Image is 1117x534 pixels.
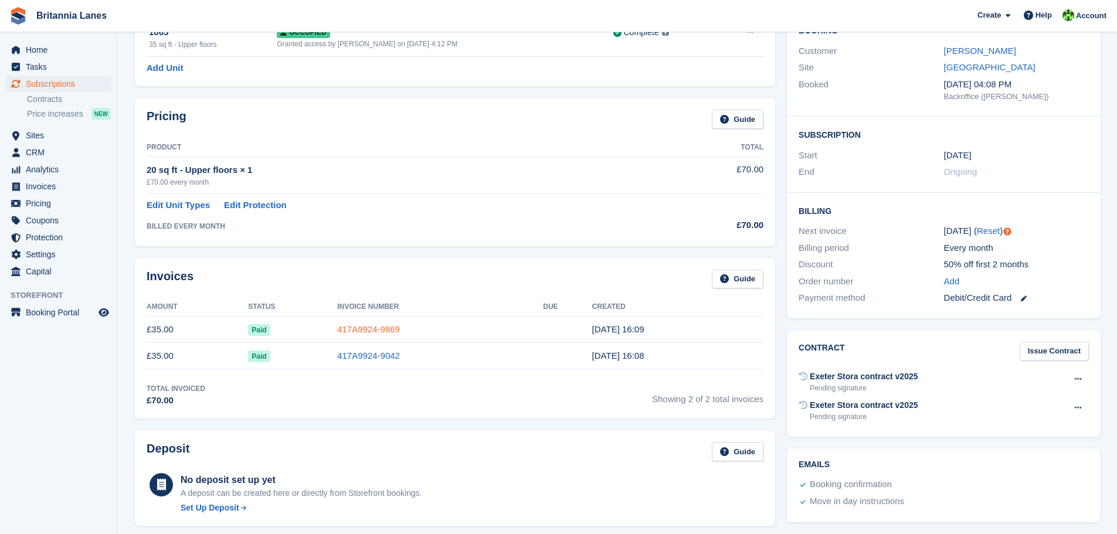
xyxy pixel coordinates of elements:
span: Price increases [27,108,83,120]
span: Storefront [11,290,117,301]
a: menu [6,229,111,246]
img: Robert Parr [1062,9,1074,21]
a: Reset [977,226,1000,236]
div: Set Up Deposit [181,502,239,514]
div: Granted access by [PERSON_NAME] on [DATE] 4:12 PM [277,39,613,49]
a: menu [6,161,111,178]
div: [DATE] ( ) [944,225,1089,238]
div: 50% off first 2 months [944,258,1089,271]
a: Britannia Lanes [32,6,111,25]
th: Total [664,138,763,157]
div: 1065 [149,26,277,39]
th: Due [543,298,592,317]
div: 20 sq ft - Upper floors × 1 [147,164,664,177]
span: Protection [26,229,96,246]
span: Capital [26,263,96,280]
span: Coupons [26,212,96,229]
a: menu [6,127,111,144]
div: Billing period [799,242,943,255]
div: Next invoice [799,225,943,238]
a: Edit Unit Types [147,199,210,212]
div: Customer [799,45,943,58]
span: Occupied [277,26,330,38]
th: Status [248,298,337,317]
div: Exeter Stora contract v2025 [810,370,918,383]
div: Every month [944,242,1089,255]
h2: Emails [799,460,1089,470]
div: Order number [799,275,943,288]
span: Showing 2 of 2 total invoices [652,383,763,407]
div: No deposit set up yet [181,473,422,487]
div: Pending signature [810,383,918,393]
span: Pricing [26,195,96,212]
div: Booking confirmation [810,478,892,492]
a: Guide [712,442,763,461]
a: menu [6,144,111,161]
div: Site [799,61,943,74]
span: Tasks [26,59,96,75]
span: CRM [26,144,96,161]
td: £35.00 [147,317,248,343]
a: [PERSON_NAME] [944,46,1016,56]
a: menu [6,246,111,263]
h2: Billing [799,205,1089,216]
th: Invoice Number [337,298,543,317]
img: stora-icon-8386f47178a22dfd0bd8f6a31ec36ba5ce8667c1dd55bd0f319d3a0aa187defe.svg [9,7,27,25]
div: End [799,165,943,179]
span: Subscriptions [26,76,96,92]
h2: Contract [799,342,845,361]
a: menu [6,263,111,280]
th: Amount [147,298,248,317]
a: Add [944,275,960,288]
span: Ongoing [944,166,977,176]
span: Create [977,9,1001,21]
span: Sites [26,127,96,144]
h2: Subscription [799,128,1089,140]
span: Settings [26,246,96,263]
div: Exeter Stora contract v2025 [810,399,918,411]
span: Analytics [26,161,96,178]
a: Guide [712,270,763,289]
p: A deposit can be created here or directly from Storefront bookings. [181,487,422,499]
div: Total Invoiced [147,383,205,394]
th: Created [592,298,763,317]
div: Payment method [799,291,943,305]
td: £70.00 [664,157,763,193]
span: Booking Portal [26,304,96,321]
div: 35 sq ft - Upper floors [149,39,277,50]
div: BILLED EVERY MONTH [147,221,664,232]
span: Account [1076,10,1106,22]
div: £70.00 every month [147,177,664,188]
div: £70.00 [664,219,763,232]
a: menu [6,76,111,92]
a: [GEOGRAPHIC_DATA] [944,62,1035,72]
a: menu [6,59,111,75]
a: menu [6,178,111,195]
a: menu [6,212,111,229]
a: 417A9924-9042 [337,351,400,360]
div: £70.00 [147,394,205,407]
a: Contracts [27,94,111,105]
h2: Invoices [147,270,193,289]
img: icon-info-grey-7440780725fd019a000dd9b08b2336e03edf1995a4989e88bcd33f0948082b44.svg [662,29,669,36]
a: 417A9924-9869 [337,324,400,334]
span: Paid [248,351,270,362]
a: menu [6,304,111,321]
a: Guide [712,110,763,129]
h2: Pricing [147,110,186,129]
a: Add Unit [147,62,183,75]
div: Booked [799,78,943,103]
a: Price increases NEW [27,107,111,120]
time: 2025-07-12 15:09:34 UTC [592,324,644,334]
div: Move in day instructions [810,495,904,509]
div: Tooltip anchor [1002,226,1013,237]
span: Invoices [26,178,96,195]
a: Preview store [97,305,111,319]
a: menu [6,42,111,58]
div: [DATE] 04:08 PM [944,78,1089,91]
a: Set Up Deposit [181,502,422,514]
span: Help [1035,9,1052,21]
span: Home [26,42,96,58]
a: Issue Contract [1020,342,1089,361]
div: NEW [91,108,111,120]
